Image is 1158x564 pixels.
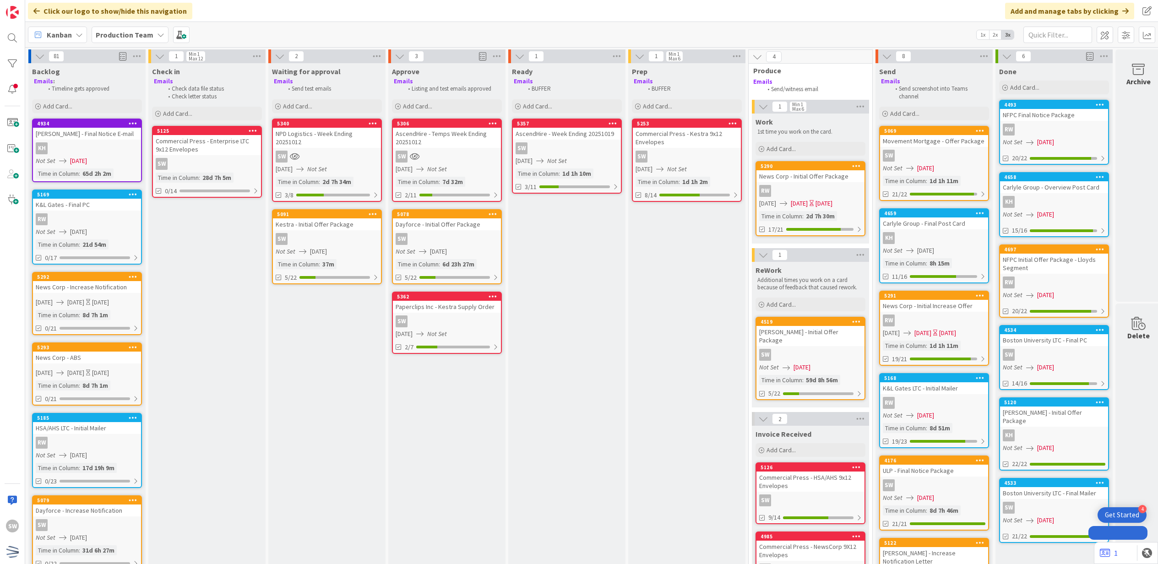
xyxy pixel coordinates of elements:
[1003,124,1015,136] div: RW
[890,109,919,118] span: Add Card...
[756,494,864,506] div: SW
[880,232,988,244] div: KH
[881,77,900,85] strong: Emails
[880,539,988,547] div: 5122
[637,120,741,127] div: 5253
[1100,548,1118,559] a: 1
[669,56,680,61] div: Max 6
[405,190,417,200] span: 2/11
[768,225,783,234] span: 17/21
[880,127,988,147] div: 5069Movement Mortgage - Offer Package
[756,532,864,561] div: 4985Commercial Press - NewsCorp 9X12 Envelopes
[1003,138,1022,146] i: Not Set
[1037,137,1054,147] span: [DATE]
[756,117,773,126] span: Work
[523,102,552,110] span: Add Card...
[307,165,327,173] i: Not Set
[319,259,320,269] span: :
[153,127,261,135] div: 5125
[880,217,988,229] div: Carlyle Group - Final Post Card
[1000,245,1108,274] div: 4697NFPC Initial Offer Package - Lloyds Segment
[36,239,79,249] div: Time in Column
[880,479,988,491] div: SW
[1000,245,1108,254] div: 4697
[33,119,141,140] div: 4934[PERSON_NAME] - Final Notice E-mail
[403,102,432,110] span: Add Card...
[879,67,896,76] span: Send
[393,119,501,148] div: 5306AscendHire - Temps Week Ending 20251012
[70,156,87,166] span: [DATE]
[633,119,741,128] div: 5253
[393,218,501,230] div: Dayforce - Initial Offer Package
[439,259,440,269] span: :
[273,233,381,245] div: SW
[1000,101,1108,109] div: 4493
[880,315,988,326] div: RW
[1000,398,1108,427] div: 5120[PERSON_NAME] - Initial Offer Package
[792,102,803,107] div: Min 1
[757,128,864,136] p: 1st time you work on the card.
[53,77,55,85] strong: :
[756,185,864,197] div: RW
[427,165,447,173] i: Not Set
[892,272,907,282] span: 11/16
[273,210,381,230] div: 5091Kestra - Initial Offer Package
[1005,3,1134,19] div: Add and manage tabs by clicking
[757,277,864,292] p: Additional times you work on a card because of feedback that caused rework.
[756,349,864,361] div: SW
[1012,306,1027,316] span: 20/22
[753,66,861,75] span: Produce
[393,293,501,301] div: 5362
[276,151,288,163] div: SW
[157,128,261,134] div: 5125
[883,164,902,172] i: Not Set
[45,324,57,333] span: 0/21
[163,93,261,100] li: Check letter status
[756,463,864,492] div: 5126Commercial Press - HSA/AHS 9x12 Envelopes
[189,52,200,56] div: Min 1
[883,176,926,186] div: Time in Column
[1003,291,1022,299] i: Not Set
[276,259,319,269] div: Time in Column
[1000,124,1108,136] div: RW
[33,119,141,128] div: 4934
[883,150,895,162] div: SW
[767,300,796,309] span: Add Card...
[36,142,48,154] div: KH
[273,119,381,148] div: 5340NPD Logistics - Week Ending 20251012
[804,211,837,221] div: 2d 7h 30m
[759,199,776,208] span: [DATE]
[767,145,796,153] span: Add Card...
[393,119,501,128] div: 5306
[633,119,741,148] div: 5253Commercial Press - Kestra 9x12 Envelopes
[393,293,501,313] div: 5362Paperclips Inc - Kestra Supply Order
[320,259,337,269] div: 37m
[33,496,141,504] div: 5079
[999,67,1017,76] span: Done
[880,456,988,465] div: 4176
[43,85,141,92] li: Timeline gets approved
[169,51,184,62] span: 1
[1012,226,1027,235] span: 15/16
[880,397,988,409] div: RW
[880,150,988,162] div: SW
[396,177,439,187] div: Time in Column
[156,158,168,170] div: SW
[320,177,353,187] div: 2d 7h 34m
[396,315,408,327] div: SW
[756,318,864,326] div: 4519
[669,52,680,56] div: Min 1
[632,67,647,76] span: Prep
[772,249,788,260] span: 1
[397,293,501,300] div: 5362
[393,210,501,230] div: 5078Dayforce - Initial Offer Package
[43,102,72,110] span: Add Card...
[165,186,177,196] span: 0/14
[1016,51,1031,62] span: 6
[880,292,988,312] div: 5291News Corp - Initial Increase Offer
[927,258,952,268] div: 8h 15m
[815,199,832,208] div: [DATE]
[892,190,907,199] span: 21/22
[926,176,927,186] span: :
[880,135,988,147] div: Movement Mortgage - Offer Package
